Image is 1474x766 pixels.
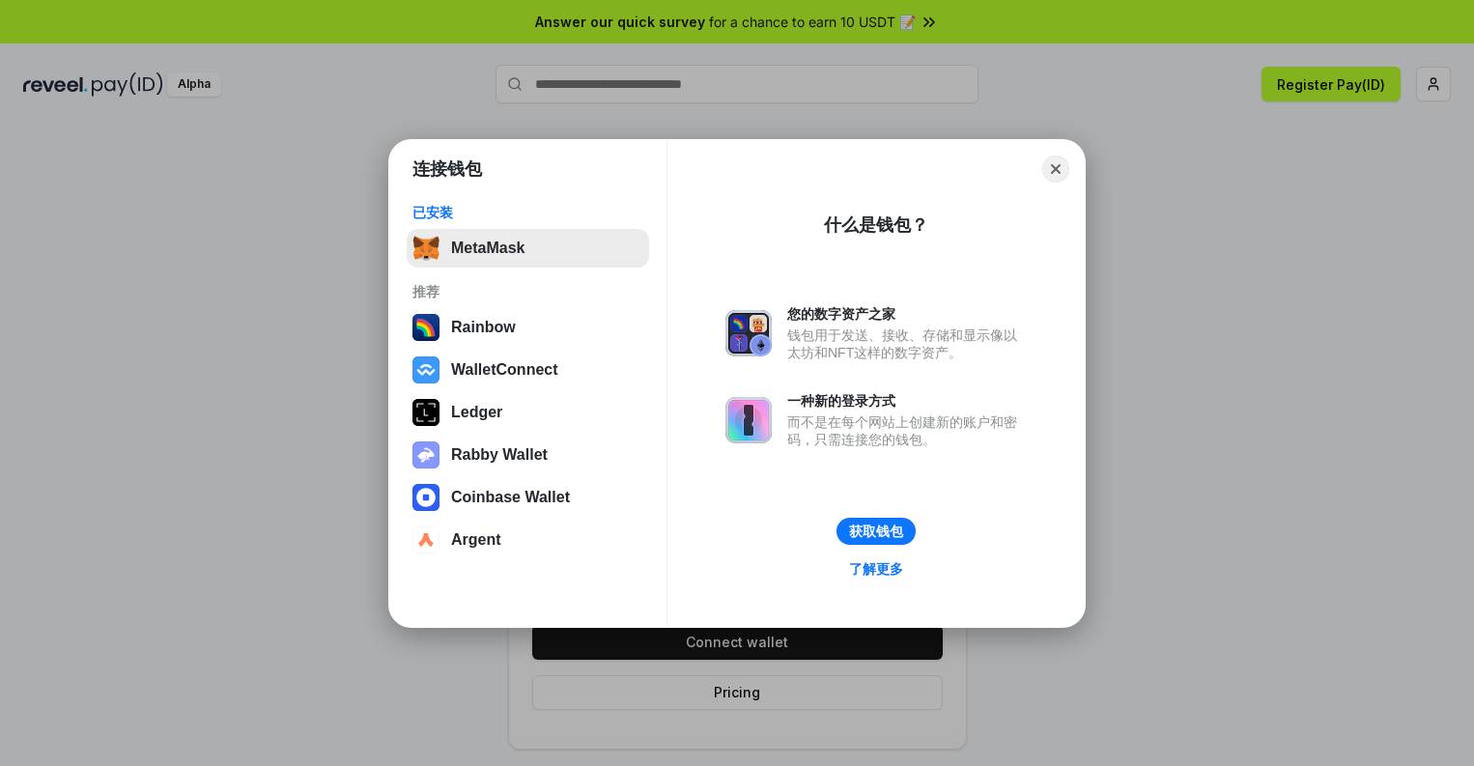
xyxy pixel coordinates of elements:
img: svg+xml,%3Csvg%20xmlns%3D%22http%3A%2F%2Fwww.w3.org%2F2000%2Fsvg%22%20fill%3D%22none%22%20viewBox... [725,397,772,443]
div: 一种新的登录方式 [787,392,1027,410]
h1: 连接钱包 [412,157,482,181]
div: WalletConnect [451,361,558,379]
div: Ledger [451,404,502,421]
div: Argent [451,531,501,549]
button: WalletConnect [407,351,649,389]
button: 获取钱包 [836,518,916,545]
img: svg+xml,%3Csvg%20width%3D%22120%22%20height%3D%22120%22%20viewBox%3D%220%200%20120%20120%22%20fil... [412,314,439,341]
img: svg+xml,%3Csvg%20width%3D%2228%22%20height%3D%2228%22%20viewBox%3D%220%200%2028%2028%22%20fill%3D... [412,484,439,511]
div: MetaMask [451,240,524,257]
img: svg+xml,%3Csvg%20xmlns%3D%22http%3A%2F%2Fwww.w3.org%2F2000%2Fsvg%22%20width%3D%2228%22%20height%3... [412,399,439,426]
img: svg+xml,%3Csvg%20width%3D%2228%22%20height%3D%2228%22%20viewBox%3D%220%200%2028%2028%22%20fill%3D... [412,356,439,383]
div: 而不是在每个网站上创建新的账户和密码，只需连接您的钱包。 [787,413,1027,448]
div: 已安装 [412,204,643,221]
div: 了解更多 [849,560,903,578]
div: 什么是钱包？ [824,213,928,237]
a: 了解更多 [837,556,915,582]
button: Argent [407,521,649,559]
button: Rainbow [407,308,649,347]
button: Ledger [407,393,649,432]
div: Rabby Wallet [451,446,548,464]
button: Coinbase Wallet [407,478,649,517]
div: 钱包用于发送、接收、存储和显示像以太坊和NFT这样的数字资产。 [787,326,1027,361]
div: 推荐 [412,283,643,300]
img: svg+xml,%3Csvg%20fill%3D%22none%22%20height%3D%2233%22%20viewBox%3D%220%200%2035%2033%22%20width%... [412,235,439,262]
img: svg+xml,%3Csvg%20width%3D%2228%22%20height%3D%2228%22%20viewBox%3D%220%200%2028%2028%22%20fill%3D... [412,526,439,553]
div: Coinbase Wallet [451,489,570,506]
div: 您的数字资产之家 [787,305,1027,323]
img: svg+xml,%3Csvg%20xmlns%3D%22http%3A%2F%2Fwww.w3.org%2F2000%2Fsvg%22%20fill%3D%22none%22%20viewBox... [725,310,772,356]
button: Rabby Wallet [407,436,649,474]
img: svg+xml,%3Csvg%20xmlns%3D%22http%3A%2F%2Fwww.w3.org%2F2000%2Fsvg%22%20fill%3D%22none%22%20viewBox... [412,441,439,468]
div: Rainbow [451,319,516,336]
button: MetaMask [407,229,649,268]
div: 获取钱包 [849,523,903,540]
button: Close [1042,156,1069,183]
